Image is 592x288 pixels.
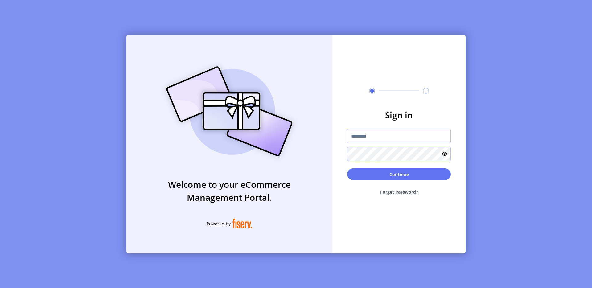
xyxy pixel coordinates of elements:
[207,220,231,227] span: Powered by
[126,178,332,204] h3: Welcome to your eCommerce Management Portal.
[347,184,451,200] button: Forget Password?
[347,168,451,180] button: Continue
[157,60,302,163] img: card_Illustration.svg
[347,109,451,121] h3: Sign in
